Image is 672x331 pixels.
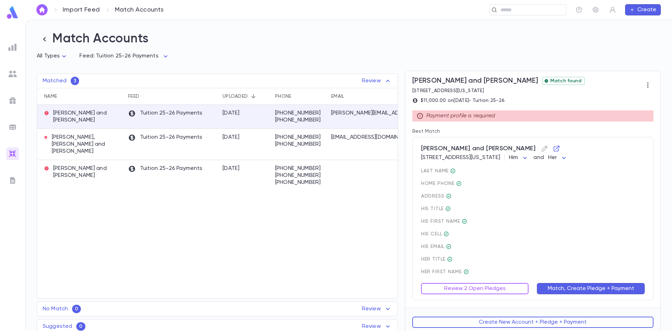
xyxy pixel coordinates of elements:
img: home_white.a664292cf8c1dea59945f0da9f25487c.svg [38,7,46,13]
p: $11,000.00 on [DATE] • Tuition 25-26 [421,98,505,103]
p: Tuition 25-26 Payments [128,110,203,117]
p: [PHONE_NUMBER] [275,134,324,141]
div: Leah [463,269,469,275]
span: Match found [547,78,584,84]
div: (732) 961-1454 [456,181,462,186]
p: [PHONE_NUMBER] [275,141,324,148]
p: [STREET_ADDRESS][US_STATE] [412,88,585,94]
div: Feed [125,88,219,105]
div: Rabbi [445,206,451,212]
span: Her title [421,256,645,262]
div: 8/12/2025 [223,134,240,141]
div: Email [331,88,344,105]
h2: Match Accounts [37,31,661,47]
div: 8/12/2025 [223,165,240,172]
div: Shimon [462,219,467,224]
img: logo [6,6,20,19]
p: [PHONE_NUMBER] [275,172,324,179]
p: Tuition 25-26 Payments [128,134,203,142]
button: Create [625,4,661,15]
img: imports_gradient.a72c8319815fb0872a7f9c3309a0627a.svg [8,150,17,158]
span: Tuition 25-26 Payments [96,53,159,59]
p: Match Accounts [115,6,164,14]
span: Payment profile is required [426,112,495,119]
div: Him [509,151,529,165]
span: His cell [421,231,645,237]
span: [PERSON_NAME] and [PERSON_NAME] [421,143,645,154]
img: letters_grey.7941b92b52307dd3b8a917253454ce1c.svg [8,176,17,185]
div: Uploaded [219,88,272,105]
div: Tuition 25-26 Payments [96,49,170,63]
p: Best Match [412,129,653,134]
div: Her [548,151,568,165]
div: Feed [128,88,139,105]
p: Review [362,77,392,85]
div: (848) 525-3579 [443,231,449,237]
span: last Name [421,168,645,174]
a: Import Feed [63,6,100,14]
p: [PHONE_NUMBER] [275,165,324,172]
div: [STREET_ADDRESS][US_STATE] [421,154,645,161]
div: shimon@baronbuilders.com [446,244,451,249]
div: Name [44,88,57,105]
div: Phone [272,88,328,105]
p: [PERSON_NAME] and [PERSON_NAME] [44,110,121,124]
button: Match, Create Pledge + Payment [537,283,645,294]
span: Her [548,155,557,160]
span: Him [509,155,518,160]
p: [PERSON_NAME] and [PERSON_NAME] [44,165,121,179]
img: campaigns_grey.99e729a5f7ee94e3726e6486bddda8f1.svg [8,96,17,105]
div: Email [328,88,413,105]
p: Feed: [79,53,94,60]
p: Matched [43,77,66,84]
p: [PERSON_NAME][EMAIL_ADDRESS][DOMAIN_NAME] [331,110,408,117]
div: All Types [37,49,68,63]
div: Phone [275,88,291,105]
span: Her first Name [421,269,645,275]
button: Review 2 Open Pledges [421,283,529,294]
div: Grinberger [450,168,456,174]
p: [PERSON_NAME], [PERSON_NAME] and [PERSON_NAME] [44,134,121,155]
div: Name [37,88,125,105]
p: Tuition 25-26 Payments [128,165,203,173]
span: His title [421,206,645,212]
span: Address [421,193,451,199]
p: [EMAIL_ADDRESS][DOMAIN_NAME] [331,134,408,141]
p: [PHONE_NUMBER] [275,117,324,124]
div: 8/12/2025 [223,110,240,117]
span: His email [421,244,645,249]
button: Create New Account + Pledge + Payment [412,317,653,328]
p: [PHONE_NUMBER] [275,110,324,117]
div: Mrs. [447,256,453,262]
p: and [533,154,544,161]
button: Sort [248,91,259,102]
p: [PHONE_NUMBER] [275,179,324,186]
span: [PERSON_NAME] and [PERSON_NAME] [412,77,538,85]
img: students_grey.60c7aba0da46da39d6d829b817ac14fc.svg [8,70,17,78]
span: All Types [37,53,60,59]
span: His first Name [421,219,645,224]
img: batches_grey.339ca447c9d9533ef1741baa751efc33.svg [8,123,17,131]
div: Uploaded [223,88,248,105]
span: home Phone [421,181,645,186]
img: reports_grey.c525e4749d1bce6a11f5fe2a8de1b229.svg [8,43,17,51]
div: 956 Park Avenue, Lakewood NEW JERSEY 08701 [446,193,451,199]
span: 3 [71,78,79,84]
